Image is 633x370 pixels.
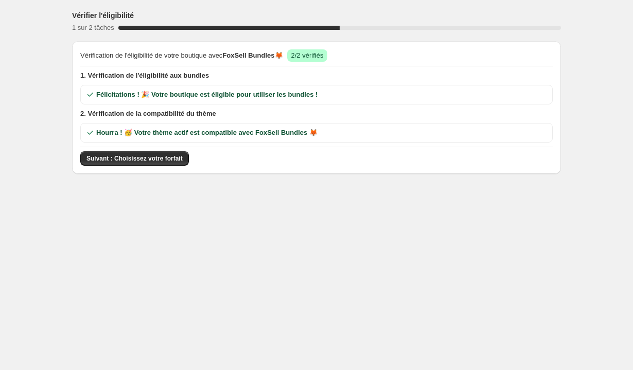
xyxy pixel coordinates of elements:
span: Félicitations ! 🎉 Votre boutique est éligible pour utiliser les bundles ! [96,90,318,100]
span: FoxSell Bundles [222,51,274,59]
span: 1 sur 2 tâches [72,24,114,31]
span: Vérification de l'éligibilité de votre boutique avec 🦊 [80,50,283,61]
span: 2/2 vérifiés [291,51,324,59]
button: Suivant : Choisissez votre forfait [80,151,189,166]
h3: Vérifier l'éligibilité [72,10,134,21]
span: 1. Vérification de l'éligibilité aux bundles [80,71,553,81]
span: 2. Vérification de la compatibilité du thème [80,109,553,119]
span: Suivant : Choisissez votre forfait [86,154,183,163]
span: Hourra ! 🥳 Votre thème actif est compatible avec FoxSell Bundles 🦊 [96,128,318,138]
